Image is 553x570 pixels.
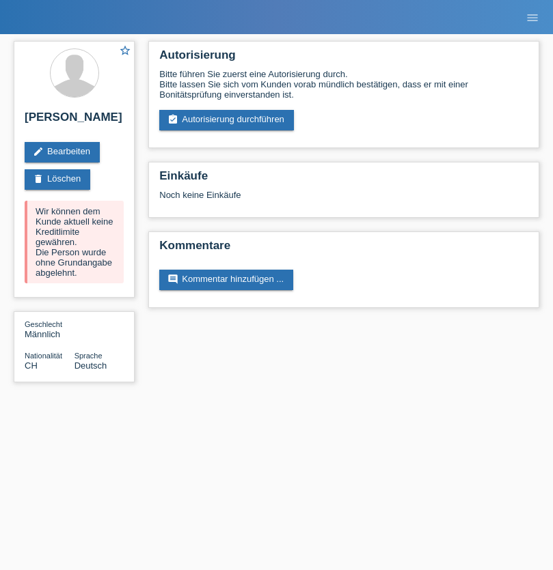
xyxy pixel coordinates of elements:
[167,114,178,125] i: assignment_turned_in
[25,201,124,283] div: Wir können dem Kunde aktuell keine Kreditlimite gewähren. Die Person wurde ohne Grundangabe abgel...
[25,320,62,328] span: Geschlecht
[75,360,107,371] span: Deutsch
[159,69,528,100] div: Bitte führen Sie zuerst eine Autorisierung durch. Bitte lassen Sie sich vom Kunden vorab mündlich...
[25,142,100,162] a: editBearbeiten
[119,44,131,57] i: star_border
[25,352,62,360] span: Nationalität
[25,111,124,131] h2: [PERSON_NAME]
[159,48,528,69] h2: Autorisierung
[167,274,178,285] i: comment
[75,352,103,360] span: Sprache
[519,13,546,21] a: menu
[25,360,38,371] span: Schweiz
[526,11,539,25] i: menu
[159,270,293,290] a: commentKommentar hinzufügen ...
[25,169,90,190] a: deleteLöschen
[33,173,44,184] i: delete
[33,146,44,157] i: edit
[25,319,75,339] div: Männlich
[119,44,131,59] a: star_border
[159,110,294,130] a: assignment_turned_inAutorisierung durchführen
[159,169,528,190] h2: Einkäufe
[159,239,528,259] h2: Kommentare
[159,190,528,210] div: Noch keine Einkäufe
